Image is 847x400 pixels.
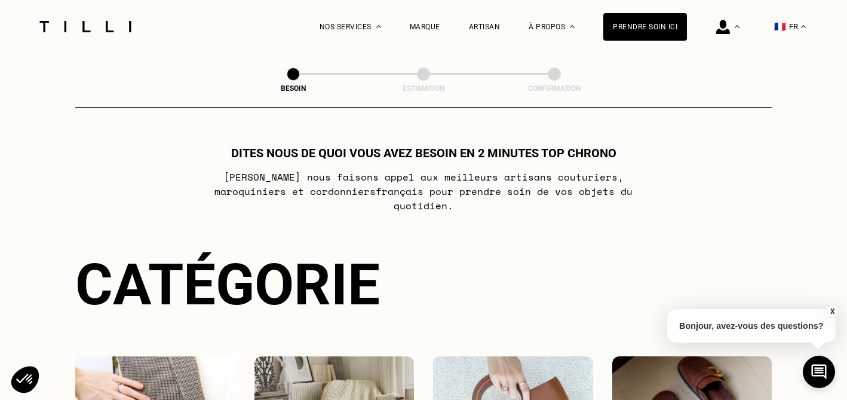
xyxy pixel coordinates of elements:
[410,23,440,31] a: Marque
[667,309,836,343] p: Bonjour, avez-vous des questions?
[364,84,483,93] div: Estimation
[801,25,806,28] img: menu déroulant
[231,146,616,160] h1: Dites nous de quoi vous avez besoin en 2 minutes top chrono
[774,21,786,32] span: 🇫🇷
[495,84,614,93] div: Confirmation
[75,251,772,318] div: Catégorie
[735,25,739,28] img: Menu déroulant
[234,84,353,93] div: Besoin
[35,21,136,32] img: Logo du service de couturière Tilli
[187,170,661,213] p: [PERSON_NAME] nous faisons appel aux meilleurs artisans couturiers , maroquiniers et cordonniers ...
[826,305,838,318] button: X
[603,13,687,41] a: Prendre soin ici
[716,20,730,34] img: icône connexion
[570,25,575,28] img: Menu déroulant à propos
[376,25,381,28] img: Menu déroulant
[469,23,501,31] a: Artisan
